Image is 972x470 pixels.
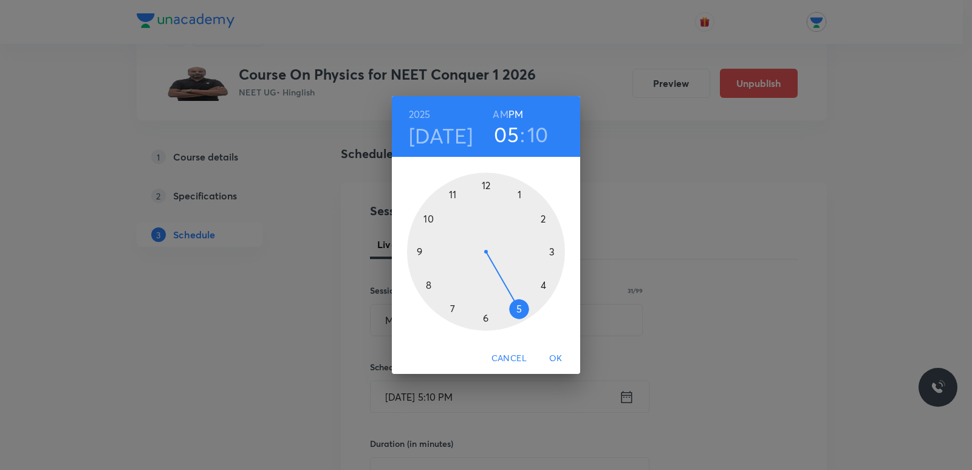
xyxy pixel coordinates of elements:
[520,122,525,147] h3: :
[491,351,527,366] span: Cancel
[508,106,523,123] button: PM
[527,122,549,147] button: 10
[541,351,570,366] span: OK
[409,106,431,123] button: 2025
[536,347,575,370] button: OK
[493,106,508,123] button: AM
[409,123,473,148] button: [DATE]
[494,122,519,147] button: 05
[487,347,532,370] button: Cancel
